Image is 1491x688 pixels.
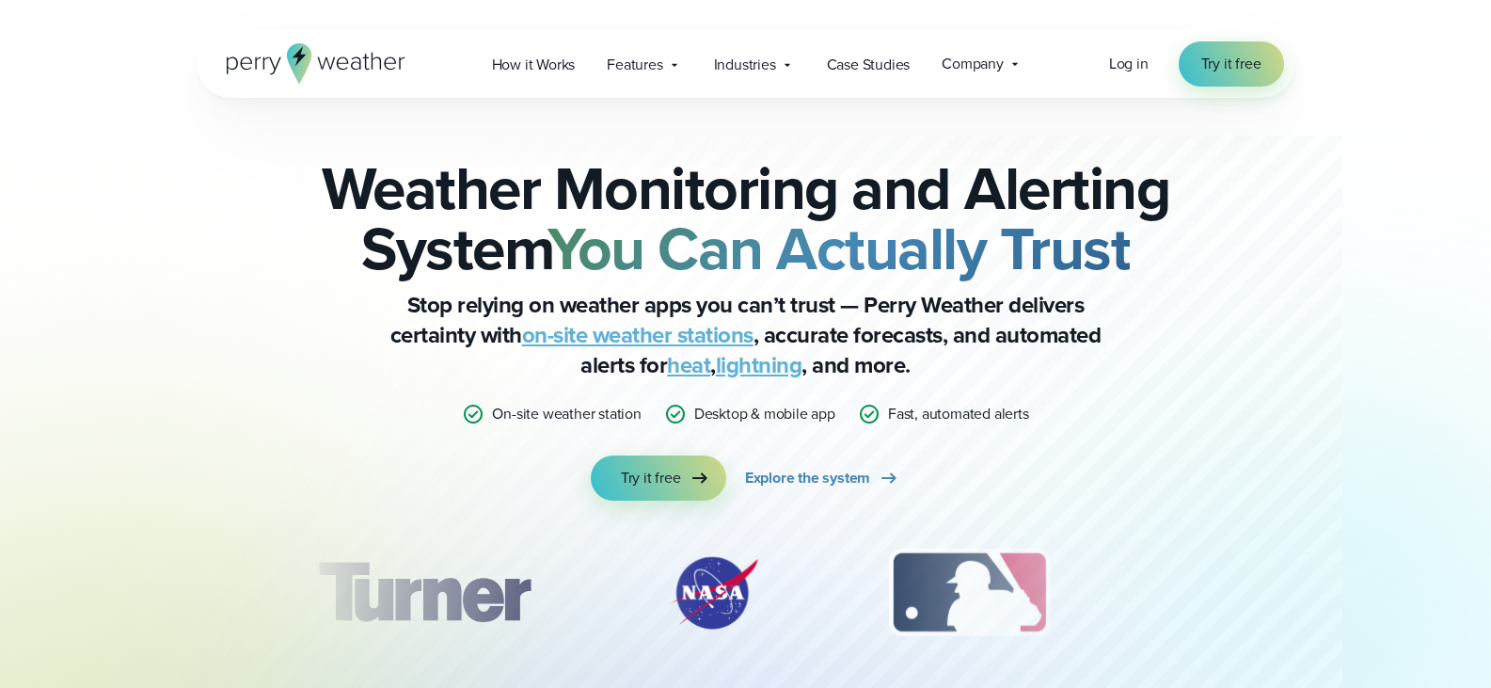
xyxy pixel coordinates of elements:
img: NASA.svg [648,546,780,640]
a: Try it free [1179,41,1284,87]
p: On-site weather station [492,403,641,425]
span: Log in [1109,53,1149,74]
a: Log in [1109,53,1149,75]
a: Explore the system [745,456,900,501]
span: How it Works [492,54,576,76]
img: PGA.svg [1159,546,1309,640]
span: Features [607,54,662,76]
span: Case Studies [827,54,911,76]
strong: You Can Actually Trust [547,204,1130,293]
a: Try it free [591,456,726,501]
div: slideshow [291,546,1201,649]
p: Stop relying on weather apps you can’t trust — Perry Weather delivers certainty with , accurate f... [370,290,1122,380]
span: Try it free [1201,53,1261,75]
p: Desktop & mobile app [694,403,835,425]
a: How it Works [476,45,592,84]
div: 4 of 12 [1159,546,1309,640]
a: heat [667,348,710,382]
div: 2 of 12 [648,546,780,640]
span: Try it free [621,467,681,489]
div: 1 of 12 [290,546,557,640]
h2: Weather Monitoring and Alerting System [291,158,1201,279]
a: on-site weather stations [522,318,753,352]
img: Turner-Construction_1.svg [290,546,557,640]
span: Explore the system [745,467,870,489]
span: Company [942,53,1004,75]
div: 3 of 12 [870,546,1069,640]
a: lightning [716,348,802,382]
p: Fast, automated alerts [888,403,1029,425]
span: Industries [714,54,776,76]
a: Case Studies [811,45,927,84]
img: MLB.svg [870,546,1069,640]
